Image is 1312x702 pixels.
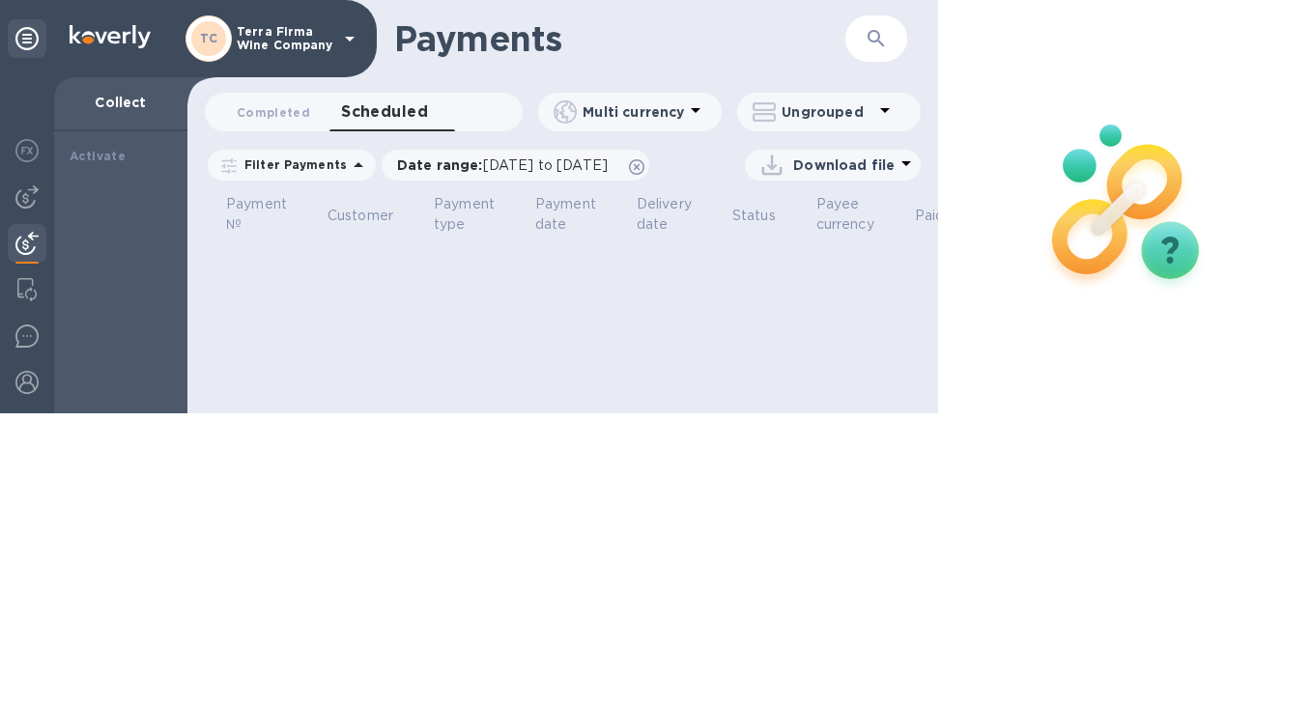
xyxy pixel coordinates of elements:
[70,93,172,112] p: Collect
[535,194,621,235] span: Payment date
[394,18,805,59] h1: Payments
[816,194,874,235] p: Payee currency
[434,194,495,235] p: Payment type
[328,206,393,226] p: Customer
[782,102,873,122] p: Ungrouped
[535,194,596,235] p: Payment date
[15,139,39,162] img: Foreign exchange
[328,206,418,226] span: Customer
[237,25,333,52] p: Terra Firma Wine Company
[237,102,310,123] span: Completed
[637,194,692,235] p: Delivery date
[70,149,126,163] b: Activate
[200,31,218,45] b: TC
[434,194,520,235] span: Payment type
[226,194,287,235] p: Payment №
[816,194,899,235] span: Payee currency
[793,155,895,175] p: Download file
[483,157,608,173] span: [DATE] to [DATE]
[583,102,684,122] p: Multi currency
[915,206,970,226] span: Paid
[637,194,717,235] span: Delivery date
[915,206,945,226] p: Paid
[732,206,776,226] p: Status
[8,19,46,58] div: Unpin categories
[397,155,617,175] p: Date range :
[341,98,428,126] span: Scheduled
[382,150,649,181] div: Date range:[DATE] to [DATE]
[237,156,347,173] p: Filter Payments
[732,206,801,226] span: Status
[70,25,151,48] img: Logo
[226,194,312,235] span: Payment №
